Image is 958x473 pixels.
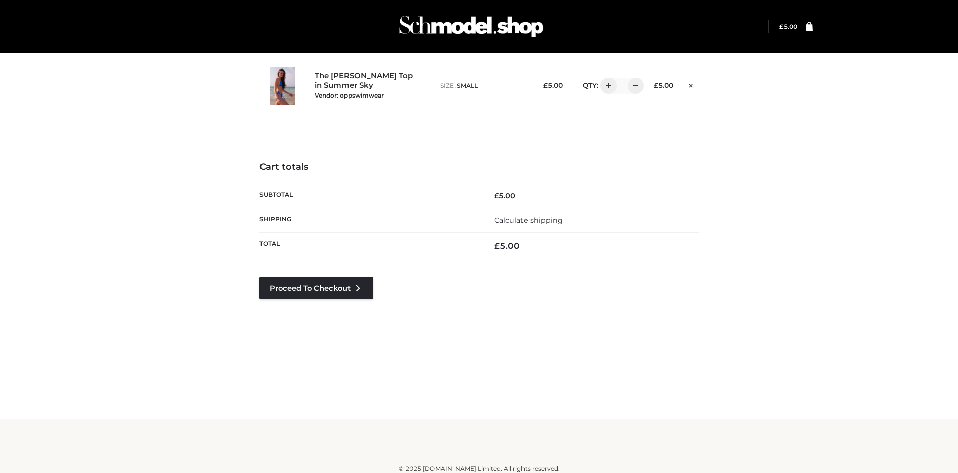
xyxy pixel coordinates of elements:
[654,81,673,89] bdi: 5.00
[543,81,548,89] span: £
[315,71,418,100] a: The [PERSON_NAME] Top in Summer SkyVendor: oppswimwear
[654,81,658,89] span: £
[543,81,563,89] bdi: 5.00
[315,91,384,99] small: Vendor: oppswimwear
[259,233,479,259] th: Total
[494,191,515,200] bdi: 5.00
[494,191,499,200] span: £
[494,241,500,251] span: £
[440,81,526,90] p: size :
[779,23,797,30] bdi: 5.00
[683,78,699,91] a: Remove this item
[573,78,637,94] div: QTY:
[259,208,479,232] th: Shipping
[259,183,479,208] th: Subtotal
[779,23,783,30] span: £
[494,241,520,251] bdi: 5.00
[457,82,478,89] span: SMALL
[494,216,563,225] a: Calculate shipping
[259,162,699,173] h4: Cart totals
[779,23,797,30] a: £5.00
[259,277,373,299] a: Proceed to Checkout
[396,7,547,46] img: Schmodel Admin 964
